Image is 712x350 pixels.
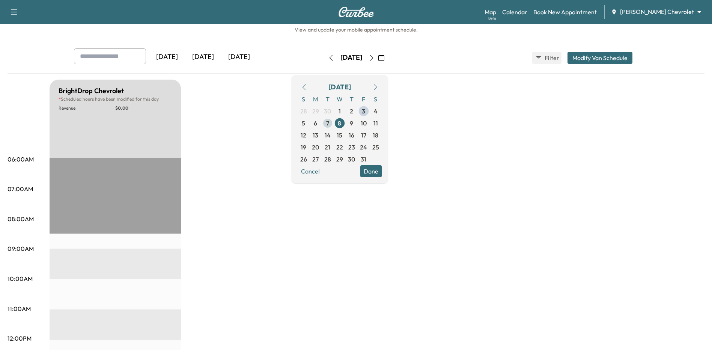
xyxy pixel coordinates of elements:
span: 22 [336,143,343,152]
p: $ 0.00 [115,105,172,111]
span: 15 [337,131,342,140]
span: 17 [361,131,366,140]
div: [DATE] [149,48,185,66]
span: 24 [360,143,367,152]
span: 25 [372,143,379,152]
div: Beta [488,15,496,21]
span: 29 [312,107,319,116]
span: 8 [338,119,341,128]
span: 13 [313,131,318,140]
p: 12:00PM [8,334,32,343]
span: 28 [324,155,331,164]
h5: BrightDrop Chevrolet [59,86,124,96]
button: Done [360,165,382,177]
span: 9 [350,119,353,128]
span: 27 [312,155,319,164]
span: 30 [324,107,331,116]
div: [DATE] [221,48,257,66]
span: 19 [301,143,306,152]
h6: View and update your mobile appointment schedule. [8,26,704,33]
p: 09:00AM [8,244,34,253]
div: [DATE] [340,53,362,62]
div: [DATE] [185,48,221,66]
span: S [298,93,310,105]
span: Filter [545,53,558,62]
p: 08:00AM [8,214,34,223]
span: T [346,93,358,105]
span: T [322,93,334,105]
a: Calendar [502,8,527,17]
span: 29 [336,155,343,164]
span: M [310,93,322,105]
span: 20 [312,143,319,152]
span: 12 [301,131,306,140]
span: 7 [326,119,329,128]
span: 23 [348,143,355,152]
span: S [370,93,382,105]
a: Book New Appointment [533,8,597,17]
span: 10 [361,119,367,128]
p: 07:00AM [8,184,33,193]
span: W [334,93,346,105]
span: [PERSON_NAME] Chevrolet [620,8,694,16]
span: 16 [349,131,354,140]
span: 21 [325,143,330,152]
span: 28 [300,107,307,116]
button: Cancel [298,165,323,177]
span: 30 [348,155,355,164]
div: [DATE] [328,82,351,92]
span: 31 [361,155,366,164]
span: 18 [373,131,378,140]
span: 4 [374,107,378,116]
span: 5 [302,119,305,128]
p: 10:00AM [8,274,33,283]
a: MapBeta [485,8,496,17]
span: 2 [350,107,353,116]
p: Revenue [59,105,115,111]
span: 3 [362,107,365,116]
span: 14 [325,131,331,140]
span: F [358,93,370,105]
p: 06:00AM [8,155,34,164]
img: Curbee Logo [338,7,374,17]
span: 26 [300,155,307,164]
span: 1 [339,107,341,116]
p: 11:00AM [8,304,31,313]
p: Scheduled hours have been modified for this day [59,96,172,102]
button: Filter [532,52,561,64]
span: 6 [314,119,317,128]
span: 11 [373,119,378,128]
button: Modify Van Schedule [567,52,632,64]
